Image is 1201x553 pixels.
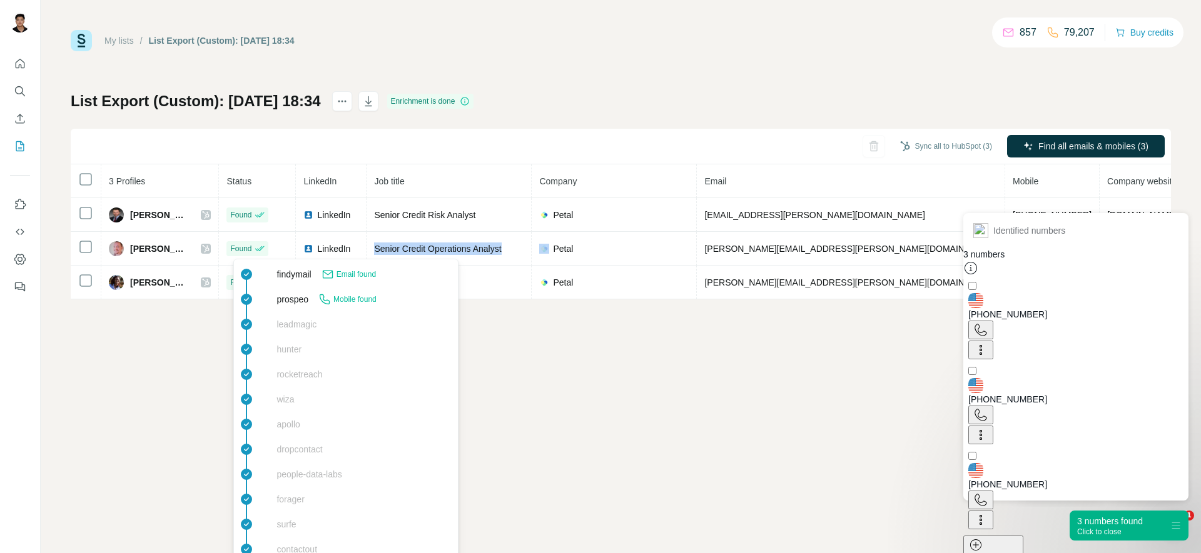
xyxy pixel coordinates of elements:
span: [DOMAIN_NAME] [1107,210,1177,220]
span: Senior Credit Risk Analyst [374,210,475,220]
img: provider findymail logo [259,268,271,281]
span: [PHONE_NUMBER] [1013,210,1092,220]
span: Petal [553,276,573,289]
span: [EMAIL_ADDRESS][PERSON_NAME][DOMAIN_NAME] [704,210,925,220]
img: company-logo [539,244,549,254]
img: LinkedIn logo [303,210,313,220]
span: Company [539,176,577,186]
img: provider people-data-labs logo [259,468,271,479]
span: [PERSON_NAME][EMAIL_ADDRESS][PERSON_NAME][DOMAIN_NAME] [704,277,997,287]
button: Enrich CSV [10,107,30,130]
span: surfe [276,518,296,531]
div: List Export (Custom): [DATE] 18:34 [149,34,295,47]
span: Company website [1107,176,1177,186]
button: Search [10,80,30,102]
span: Found [230,243,251,254]
img: Avatar [109,275,124,290]
li: / [140,34,143,47]
iframe: Intercom notifications message [951,382,1201,507]
span: Petal [553,209,573,221]
span: people-data-labs [276,468,342,481]
span: Mobile [1013,176,1038,186]
span: forager [276,493,304,506]
img: Surfe Logo [71,30,92,51]
img: provider rocketreach logo [259,368,271,381]
button: My lists [10,135,30,157]
span: Senior Credit Operations Analyst [374,244,501,254]
img: provider apollo logo [259,418,271,431]
img: Avatar [109,207,124,222]
span: LinkedIn [303,176,337,186]
img: company-logo [539,210,549,220]
span: Job title [374,176,404,186]
button: Dashboard [10,248,30,271]
span: [PERSON_NAME] [130,242,188,255]
button: actions [332,91,352,111]
span: [PERSON_NAME] [130,276,188,289]
button: Feedback [10,276,30,298]
span: Found [230,277,251,288]
span: [PERSON_NAME] [130,209,188,221]
span: prospeo [276,293,308,306]
span: findymail [276,268,311,281]
img: provider hunter logo [259,343,271,354]
span: Found [230,209,251,221]
img: provider wiza logo [259,393,271,406]
a: My lists [104,36,134,46]
img: provider forager logo [259,493,271,506]
span: LinkedIn [317,242,350,255]
img: Avatar [109,241,124,256]
img: provider leadmagic logo [259,318,271,331]
span: Find all emails & mobiles (3) [1038,140,1148,152]
span: Email [704,176,726,186]
button: Use Surfe on LinkedIn [10,193,30,216]
span: hunter [276,343,302,356]
img: provider contactout logo [259,546,271,552]
span: 1 [1184,511,1194,521]
button: Quick start [10,52,30,75]
span: wiza [276,393,294,406]
span: LinkedIn [317,209,350,221]
span: 3 Profiles [109,176,145,186]
span: Mobile found [333,294,377,305]
img: Avatar [10,12,30,32]
img: provider dropcontact logo [259,443,271,456]
button: Find all emails & mobiles (3) [1007,135,1165,157]
button: Use Surfe API [10,221,30,243]
img: company-logo [539,277,549,287]
span: Email found [337,269,376,280]
span: Petal [553,242,573,255]
img: provider surfe logo [259,517,271,530]
span: Status [226,176,251,186]
h1: List Export (Custom): [DATE] 18:34 [71,91,321,111]
img: LinkedIn logo [303,244,313,254]
span: leadmagic [276,318,317,331]
span: rocketreach [276,368,322,381]
button: Sync all to HubSpot (3) [891,137,1001,156]
img: provider prospeo logo [259,293,271,306]
div: Enrichment is done [387,94,474,109]
span: [PERSON_NAME][EMAIL_ADDRESS][PERSON_NAME][DOMAIN_NAME] [704,244,997,254]
span: dropcontact [276,443,322,456]
span: apollo [276,418,300,431]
